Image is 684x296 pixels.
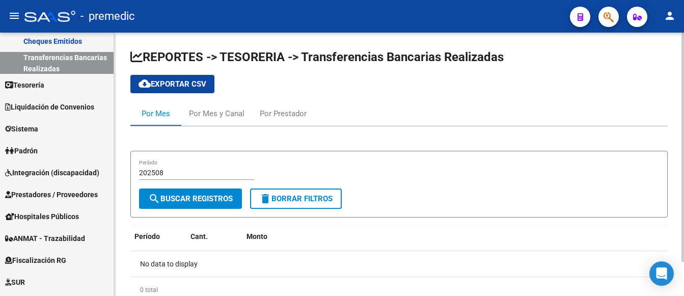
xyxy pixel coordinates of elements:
span: - premedic [80,5,135,28]
span: ANMAT - Trazabilidad [5,233,85,244]
span: Prestadores / Proveedores [5,189,98,200]
datatable-header-cell: Monto [242,226,668,248]
mat-icon: menu [8,10,20,22]
span: Tesorería [5,79,44,91]
mat-icon: delete [259,193,271,205]
button: Exportar CSV [130,75,214,93]
button: Borrar Filtros [250,189,342,209]
span: Buscar Registros [148,194,233,203]
mat-icon: cloud_download [139,77,151,90]
span: SUR [5,277,25,288]
span: REPORTES -> TESORERIA -> Transferencias Bancarias Realizadas [130,50,504,64]
button: Buscar Registros [139,189,242,209]
span: Monto [247,232,267,240]
span: Cant. [190,232,208,240]
div: Open Intercom Messenger [649,261,674,286]
span: Período [134,232,160,240]
datatable-header-cell: Período [130,226,186,248]
span: Liquidación de Convenios [5,101,94,113]
div: Por Mes y Canal [189,108,244,119]
mat-icon: person [664,10,676,22]
div: Por Prestador [260,108,307,119]
span: Hospitales Públicos [5,211,79,222]
datatable-header-cell: Cant. [186,226,242,248]
span: Borrar Filtros [259,194,333,203]
mat-icon: search [148,193,160,205]
span: Fiscalización RG [5,255,66,266]
span: Integración (discapacidad) [5,167,99,178]
span: Sistema [5,123,38,134]
span: Padrón [5,145,38,156]
div: No data to display [130,251,668,277]
span: Exportar CSV [139,79,206,89]
div: Por Mes [142,108,170,119]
